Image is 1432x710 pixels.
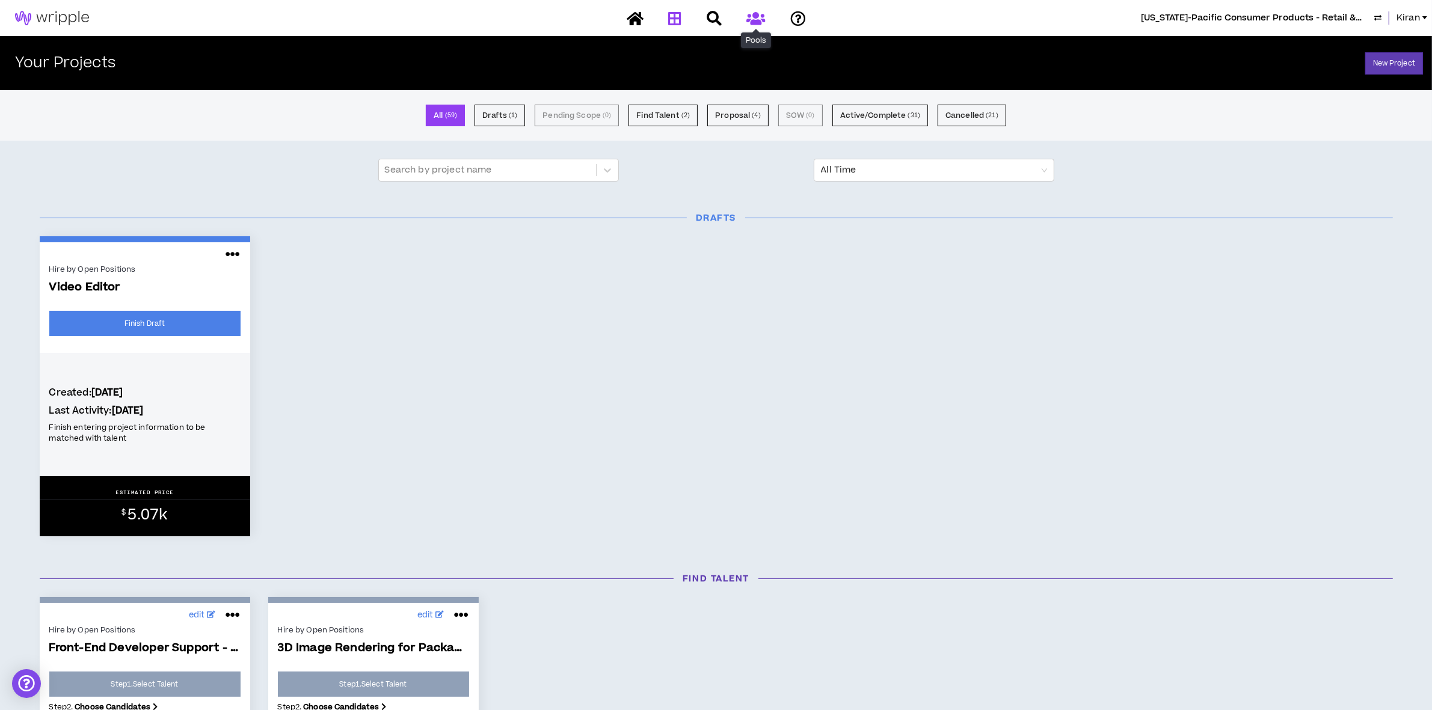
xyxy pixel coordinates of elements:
button: Cancelled (21) [938,105,1006,126]
button: Pending Scope (0) [535,105,619,126]
small: ( 2 ) [681,110,690,121]
small: ( 21 ) [986,110,998,121]
div: Hire by Open Positions [49,264,241,275]
span: 3D Image Rendering for Packaging [278,641,469,655]
div: Hire by Open Positions [49,625,241,635]
h4: Last Activity: [49,404,241,417]
span: edit [189,609,205,622]
button: Active/Complete (31) [832,105,928,126]
p: ESTIMATED PRICE [115,489,174,496]
div: Pools [741,32,771,48]
button: [US_STATE]-Pacific Consumer Products - Retail & Pro [1141,11,1381,25]
button: Proposal (4) [707,105,768,126]
button: Drafts (1) [475,105,525,126]
h2: Your Projects [15,55,115,72]
a: Finish Draft [49,311,241,336]
h3: Find Talent [31,572,1402,585]
h4: Created: [49,386,241,399]
span: Video Editor [49,281,241,295]
h3: Drafts [31,212,1402,224]
div: Hire by Open Positions [278,625,469,635]
span: Georgia-Pacific Consumer Products - Retail & Pro [1141,11,1369,25]
button: All (59) [426,105,465,126]
small: ( 4 ) [752,110,760,121]
span: Kiran [1397,11,1420,25]
span: edit [417,609,434,622]
small: ( 59 ) [445,110,458,121]
button: Find Talent (2) [628,105,698,126]
sup: $ [121,507,126,518]
small: ( 0 ) [806,110,814,121]
b: [DATE] [112,404,144,417]
span: All Time [821,159,1047,181]
small: ( 0 ) [603,110,611,121]
p: Finish entering project information to be matched with talent [49,422,232,444]
div: Open Intercom Messenger [12,669,41,698]
span: 5.07k [128,504,168,525]
small: ( 1 ) [509,110,517,121]
small: ( 31 ) [908,110,921,121]
a: edit [186,606,219,625]
a: New Project [1365,52,1423,75]
button: SOW (0) [778,105,823,126]
b: [DATE] [91,386,123,399]
span: Front-End Developer Support - [GEOGRAPHIC_DATA] BASED [49,641,241,655]
a: edit [414,606,447,625]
